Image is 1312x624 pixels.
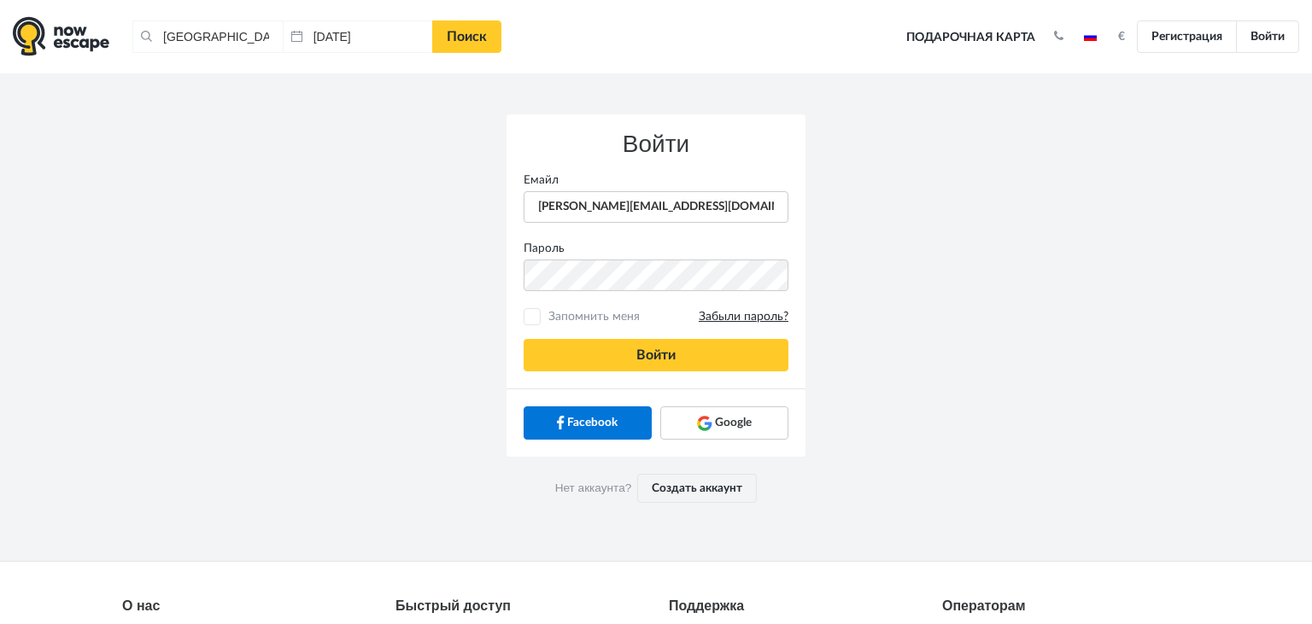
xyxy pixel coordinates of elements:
a: Facebook [524,406,652,439]
div: О нас [122,596,370,616]
a: Войти [1236,20,1299,53]
input: Запомнить меняЗабыли пароль? [527,312,538,323]
div: Нет аккаунта? [507,457,805,520]
img: ru.jpg [1084,32,1097,41]
img: logo [13,16,109,56]
strong: € [1118,31,1125,43]
input: Дата [283,20,433,53]
a: Регистрация [1137,20,1237,53]
a: Создать аккаунт [637,474,757,503]
span: Facebook [567,414,618,431]
div: Операторам [942,596,1190,616]
a: Забыли пароль? [699,309,788,325]
button: € [1110,28,1133,45]
h3: Войти [524,131,788,158]
label: Пароль [511,240,801,257]
span: Google [715,414,752,431]
a: Подарочная карта [900,19,1041,56]
button: Войти [524,339,788,371]
a: Google [660,406,788,439]
a: Поиск [432,20,501,53]
span: Запомнить меня [544,308,788,325]
div: Поддержка [669,596,917,616]
input: Город или название квеста [132,20,283,53]
label: Емайл [511,172,801,189]
div: Быстрый доступ [395,596,643,616]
